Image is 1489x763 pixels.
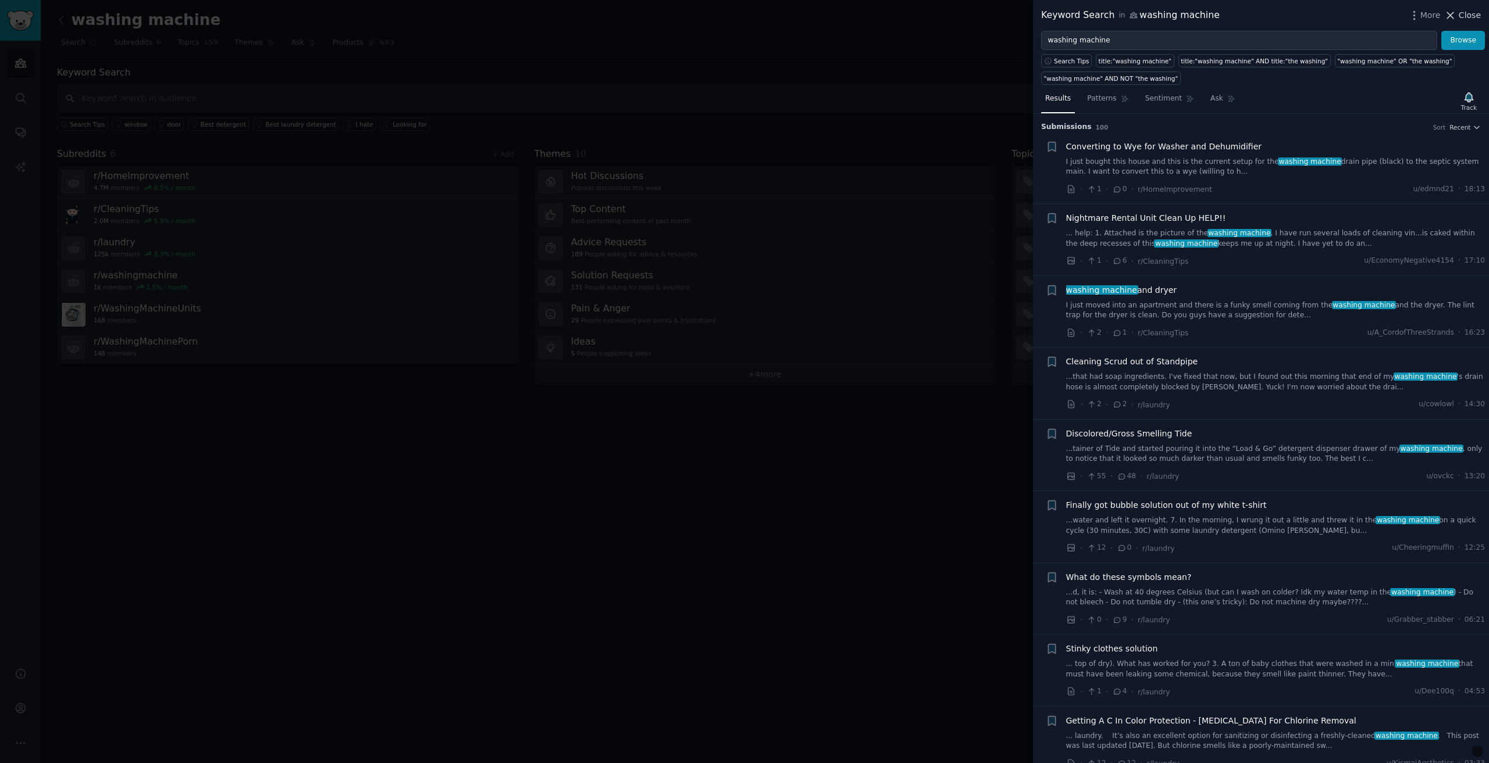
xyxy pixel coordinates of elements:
a: Patterns [1083,89,1132,113]
span: washing machine [1278,157,1342,166]
span: 17:10 [1465,256,1485,266]
a: ...d, it is: - Wash at 40 degrees Celsius (but can I wash on colder? Idk my water temp in thewash... [1066,588,1486,608]
span: · [1131,399,1134,411]
span: · [1458,471,1460,482]
span: r/CleaningTips [1138,329,1189,337]
span: · [1458,328,1460,338]
span: washing machine [1376,516,1440,524]
span: · [1458,256,1460,266]
span: in [1118,10,1125,21]
span: · [1458,686,1460,697]
span: u/edmnd21 [1413,184,1454,195]
a: "washing machine" OR "the washing" [1335,54,1455,67]
span: Results [1045,94,1071,104]
span: Cleaning Scrud out of Standpipe [1066,356,1198,368]
span: 04:53 [1465,686,1485,697]
span: u/A_CordofThreeStrands [1367,328,1454,338]
span: washing machine [1065,285,1138,295]
span: Ask [1210,94,1223,104]
span: u/cowlowl [1419,399,1454,410]
span: More [1420,9,1441,22]
span: 55 [1087,471,1106,482]
span: 13:20 [1465,471,1485,482]
a: I just bought this house and this is the current setup for thewashing machinedrain pipe (black) t... [1066,157,1486,177]
span: 16:23 [1465,328,1485,338]
span: 1 [1087,256,1101,266]
span: washing machine [1332,301,1397,309]
a: Stinky clothes solution [1066,643,1158,655]
button: More [1408,9,1441,22]
span: · [1080,183,1082,195]
span: 06:21 [1465,615,1485,625]
span: Sentiment [1145,94,1182,104]
span: r/laundry [1138,616,1170,624]
span: u/Cheeringmuffin [1392,543,1454,553]
span: · [1131,686,1134,698]
span: 1 [1087,686,1101,697]
span: and dryer [1066,284,1177,296]
span: Converting to Wye for Washer and Dehumidifier [1066,141,1262,153]
span: r/laundry [1142,545,1175,553]
a: "washing machine" AND NOT "the washing" [1041,71,1181,85]
div: "washing machine" OR "the washing" [1337,57,1452,65]
a: ...that had soap ingredients. I've fixed that now, but I found out this morning that end of mywas... [1066,372,1486,392]
span: · [1131,327,1134,339]
span: · [1131,614,1134,626]
a: ... help: 1. Attached is the picture of thewashing machine. I have run several loads of cleaning ... [1066,228,1486,249]
div: Click to open Word Count popup [1472,746,1483,757]
span: · [1458,615,1460,625]
span: · [1110,470,1113,482]
span: u/ovckc [1427,471,1454,482]
a: Nightmare Rental Unit Clean Up HELP!! [1066,212,1226,224]
span: 2 [1087,328,1101,338]
span: · [1131,183,1134,195]
span: · [1106,614,1108,626]
a: Ask [1206,89,1239,113]
span: · [1140,470,1142,482]
span: · [1458,184,1460,195]
a: Sentiment [1141,89,1198,113]
span: · [1080,399,1082,411]
span: 18:13 [1465,184,1485,195]
span: · [1106,686,1108,698]
div: Track [1461,103,1477,112]
a: I just moved into an apartment and there is a funky smell coming from thewashing machineand the d... [1066,300,1486,321]
span: u/Dee100q [1415,686,1454,697]
a: What do these symbols mean? [1066,571,1192,583]
a: ... laundry. It’s also an excellent option for sanitizing or disinfecting a freshly-cleanedwashin... [1066,731,1486,751]
span: · [1131,255,1134,267]
a: title:"washing machine" [1096,54,1174,67]
span: washing machine [1395,660,1459,668]
span: 4 [1112,686,1127,697]
span: washing machine [1394,372,1458,381]
span: 0 [1117,543,1131,553]
span: · [1106,327,1108,339]
span: 14:30 [1465,399,1485,410]
span: · [1106,399,1108,411]
div: "washing machine" AND NOT "the washing" [1044,74,1178,83]
span: · [1106,255,1108,267]
span: 0 [1087,615,1101,625]
span: · [1080,470,1082,482]
span: Search Tips [1054,57,1089,65]
button: Close [1444,9,1481,22]
a: Getting A C In Color Protection - [MEDICAL_DATA] For Chlorine Removal [1066,715,1356,727]
span: 12:25 [1465,543,1485,553]
a: Finally got bubble solution out of my white t-shirt [1066,499,1267,511]
span: 9 [1112,615,1127,625]
span: 1 [1087,184,1101,195]
span: 48 [1117,471,1136,482]
span: washing machine [1399,445,1464,453]
span: r/laundry [1147,472,1180,481]
a: Results [1041,89,1075,113]
div: title:"washing machine" AND title:"the washing" [1181,57,1328,65]
span: r/laundry [1138,688,1170,696]
span: r/laundry [1138,401,1170,409]
span: · [1135,542,1138,554]
span: 6 [1112,256,1127,266]
button: Track [1457,89,1481,113]
span: 2 [1112,399,1127,410]
button: Search Tips [1041,54,1092,67]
